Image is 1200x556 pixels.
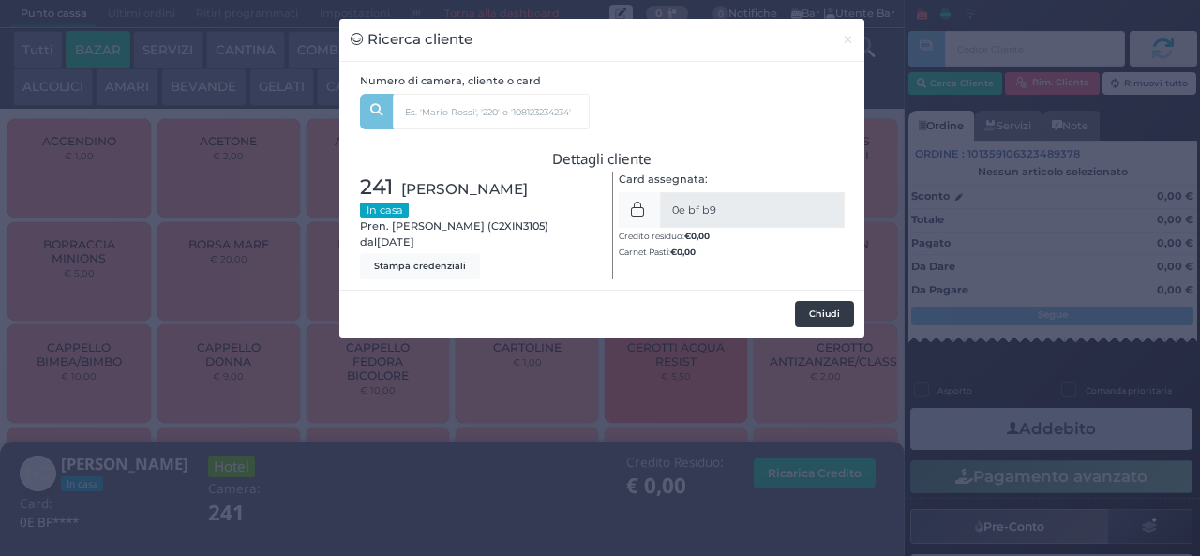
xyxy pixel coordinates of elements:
[377,234,414,250] span: [DATE]
[842,29,854,50] span: ×
[619,231,710,241] small: Credito residuo:
[691,230,710,242] span: 0,00
[619,247,696,257] small: Carnet Pasti:
[360,73,541,89] label: Numero di camera, cliente o card
[351,29,473,51] h3: Ricerca cliente
[670,247,696,257] b: €
[677,246,696,258] span: 0,00
[351,172,603,279] div: Pren. [PERSON_NAME] (C2XIN3105) dal
[832,19,864,61] button: Chiudi
[360,253,480,279] button: Stampa credenziali
[795,301,854,327] button: Chiudi
[684,231,710,241] b: €
[401,178,528,200] span: [PERSON_NAME]
[360,172,393,203] span: 241
[393,94,590,129] input: Es. 'Mario Rossi', '220' o '108123234234'
[360,203,409,218] small: In casa
[360,151,845,167] h3: Dettagli cliente
[619,172,708,188] label: Card assegnata:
